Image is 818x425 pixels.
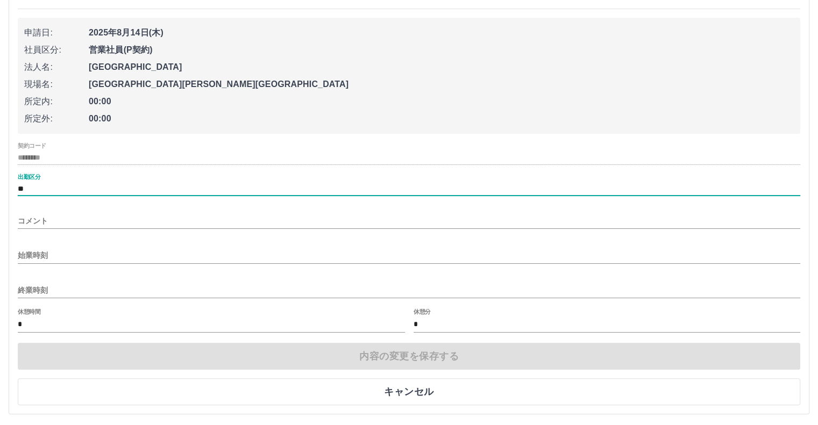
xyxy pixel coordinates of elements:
[18,142,46,150] label: 契約コード
[24,95,89,108] span: 所定内:
[24,61,89,74] span: 法人名:
[89,95,794,108] span: 00:00
[89,61,794,74] span: [GEOGRAPHIC_DATA]
[18,173,40,181] label: 出勤区分
[24,26,89,39] span: 申請日:
[414,307,431,315] label: 休憩分
[24,44,89,56] span: 社員区分:
[89,26,794,39] span: 2025年8月14日(木)
[24,78,89,91] span: 現場名:
[89,112,794,125] span: 00:00
[18,307,40,315] label: 休憩時間
[89,78,794,91] span: [GEOGRAPHIC_DATA][PERSON_NAME][GEOGRAPHIC_DATA]
[18,378,800,405] button: キャンセル
[24,112,89,125] span: 所定外:
[89,44,794,56] span: 営業社員(P契約)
